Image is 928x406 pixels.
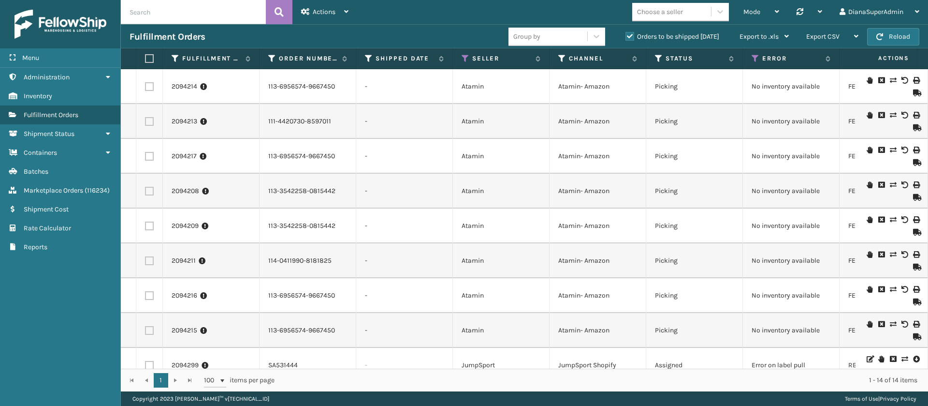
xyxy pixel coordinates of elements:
[913,112,919,119] i: Print Label
[14,10,106,39] img: logo
[85,186,110,195] span: ( 116234 )
[743,104,840,139] td: No inventory available
[172,221,199,231] a: 2094209
[878,77,884,84] i: Cancel Fulfillment Order
[743,209,840,243] td: No inventory available
[356,104,453,139] td: -
[268,117,331,126] a: 111-4420730-8597011
[867,181,872,188] i: On Hold
[913,181,919,188] i: Print Label
[172,326,197,335] a: 2094215
[569,54,627,63] label: Channel
[890,147,896,153] i: Change shipping
[646,209,743,243] td: Picking
[878,181,884,188] i: Cancel Fulfillment Order
[848,187,905,195] a: FEN-106-LED-BK-N
[743,8,760,16] span: Mode
[453,209,550,243] td: Atamin
[550,209,646,243] td: Atamin- Amazon
[24,111,78,119] span: Fulfillment Orders
[646,313,743,348] td: Picking
[268,151,335,161] a: 113-6956574-9667450
[550,104,646,139] td: Atamin- Amazon
[356,139,453,174] td: -
[550,174,646,209] td: Atamin- Amazon
[890,181,896,188] i: Change shipping
[878,216,884,223] i: Cancel Fulfillment Order
[867,147,872,153] i: On Hold
[913,216,919,223] i: Print Label
[901,77,907,84] i: Void Label
[901,321,907,328] i: Void Label
[890,286,896,293] i: Change shipping
[24,224,71,232] span: Rate Calculator
[453,139,550,174] td: Atamin
[901,251,907,258] i: Void Label
[637,7,683,17] div: Choose a seller
[890,356,896,362] i: Cancel Fulfillment Order
[204,373,275,388] span: items per page
[913,354,919,364] i: Pull Label
[848,326,905,334] a: FEN-106-LED-BK-N
[901,147,907,153] i: Void Label
[625,32,719,41] label: Orders to be shipped [DATE]
[901,112,907,119] i: Void Label
[646,104,743,139] td: Picking
[453,348,550,383] td: JumpSport
[268,326,335,335] a: 113-6956574-9667450
[172,117,197,126] a: 2094213
[24,167,48,176] span: Batches
[848,222,905,230] a: FEN-106-LED-BK-N
[743,69,840,104] td: No inventory available
[453,174,550,209] td: Atamin
[913,333,919,340] i: Mark as Shipped
[472,54,531,63] label: Seller
[22,54,39,62] span: Menu
[848,256,905,265] a: FEN-106-LED-BK-N
[913,77,919,84] i: Print Label
[453,104,550,139] td: Atamin
[845,395,878,402] a: Terms of Use
[867,251,872,258] i: On Hold
[848,50,915,66] span: Actions
[356,313,453,348] td: -
[880,395,916,402] a: Privacy Policy
[279,54,337,63] label: Order Number
[743,174,840,209] td: No inventory available
[878,112,884,119] i: Cancel Fulfillment Order
[913,124,919,131] i: Mark as Shipped
[867,28,919,45] button: Reload
[268,256,332,266] a: 114-0411990-8181825
[268,186,335,196] a: 113-3542258-0815442
[913,251,919,258] i: Print Label
[172,82,197,91] a: 2094214
[356,69,453,104] td: -
[913,194,919,201] i: Mark as Shipped
[24,73,70,81] span: Administration
[24,92,52,100] span: Inventory
[376,54,434,63] label: Shipped Date
[913,147,919,153] i: Print Label
[646,69,743,104] td: Picking
[867,216,872,223] i: On Hold
[878,147,884,153] i: Cancel Fulfillment Order
[901,216,907,223] i: Void Label
[453,278,550,313] td: Atamin
[867,321,872,328] i: On Hold
[268,221,335,231] a: 113-3542258-0815442
[646,174,743,209] td: Picking
[24,149,57,157] span: Containers
[453,69,550,104] td: Atamin
[132,391,269,406] p: Copyright 2023 [PERSON_NAME]™ v [TECHNICAL_ID]
[806,32,840,41] span: Export CSV
[356,243,453,278] td: -
[890,112,896,119] i: Change shipping
[268,82,335,91] a: 113-6956574-9667450
[878,251,884,258] i: Cancel Fulfillment Order
[24,186,83,195] span: Marketplace Orders
[513,31,540,42] div: Group by
[848,361,898,369] a: RBJ-S-20443-09
[356,278,453,313] td: -
[890,216,896,223] i: Change shipping
[913,286,919,293] i: Print Label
